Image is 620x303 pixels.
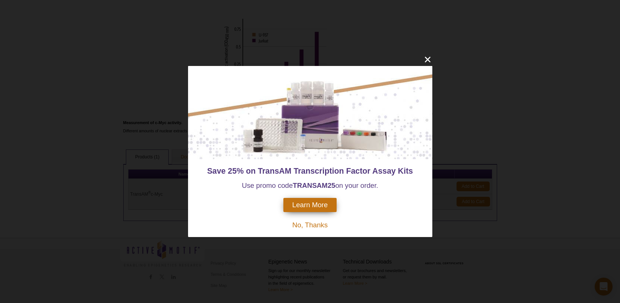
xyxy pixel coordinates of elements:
span: Learn More [292,201,328,209]
span: Use promo code on your order. [242,182,378,189]
strong: TRANSAM [293,182,327,189]
strong: 25 [328,182,336,189]
span: Save 25% on TransAM Transcription Factor Assay Kits [207,167,413,176]
button: close [423,55,432,64]
span: No, Thanks [292,221,328,229]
